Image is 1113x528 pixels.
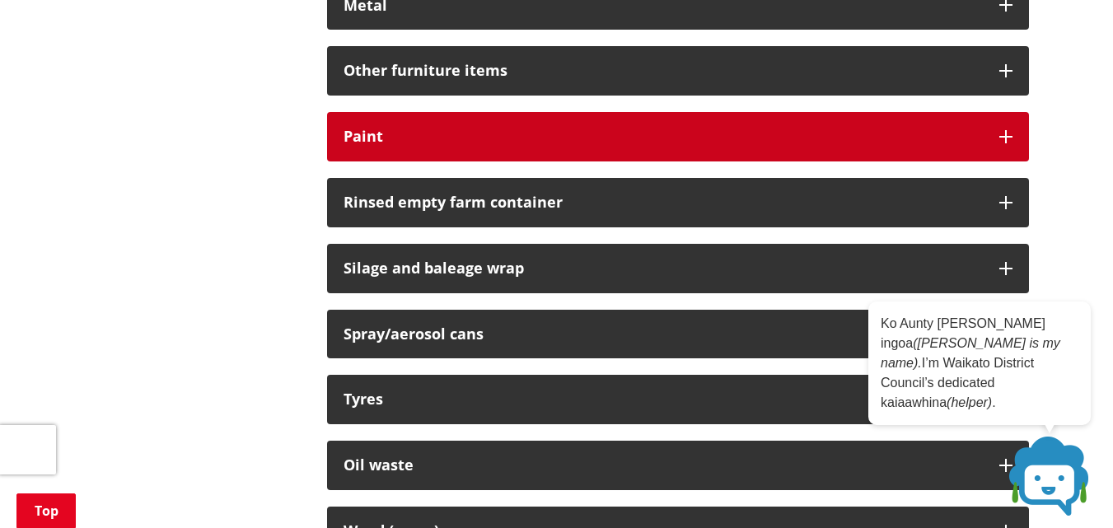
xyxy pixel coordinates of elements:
[344,391,983,408] div: Tyres
[344,63,983,79] div: Other furniture items
[327,441,1029,490] button: Oil waste
[881,314,1078,413] p: Ko Aunty [PERSON_NAME] ingoa I’m Waikato District Council’s dedicated kaiaawhina .
[344,128,983,145] div: Paint
[344,457,983,474] div: Oil waste
[16,493,76,528] a: Top
[327,244,1029,293] button: Silage and baleage wrap
[344,260,983,277] div: Silage and baleage wrap
[327,375,1029,424] button: Tyres
[327,46,1029,96] button: Other furniture items
[327,178,1029,227] button: Rinsed empty farm container
[327,112,1029,161] button: Paint
[327,310,1029,359] button: Spray/aerosol cans
[344,194,983,211] div: Rinsed empty farm container
[947,395,992,409] em: (helper)
[881,336,1060,370] em: ([PERSON_NAME] is my name).
[344,326,983,343] div: Spray/aerosol cans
